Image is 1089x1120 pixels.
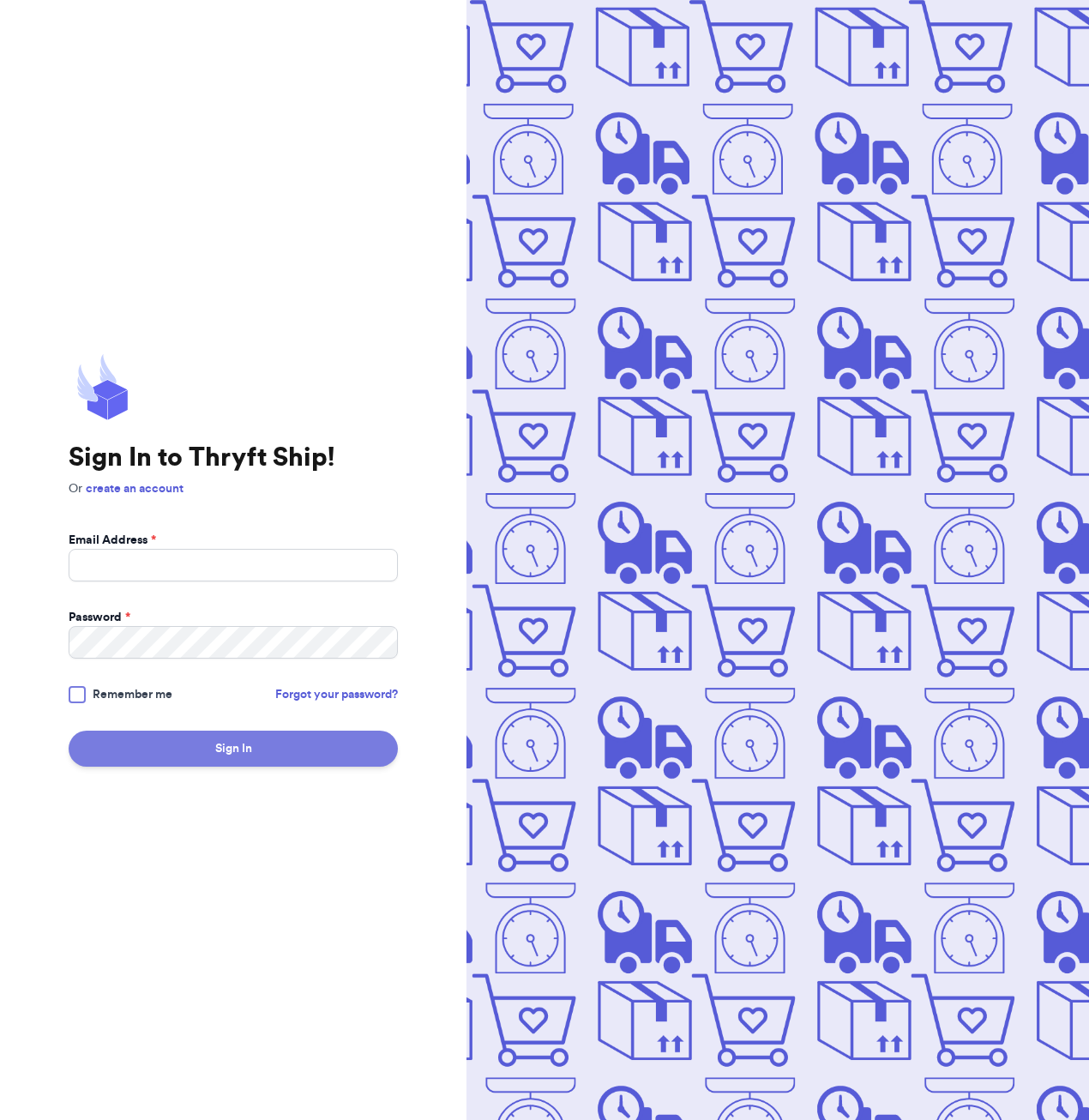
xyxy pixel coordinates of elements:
[69,532,156,549] label: Email Address
[69,609,130,626] label: Password
[69,731,398,767] button: Sign In
[69,443,398,473] h1: Sign In to Thryft Ship!
[86,483,184,495] a: create an account
[93,686,172,703] span: Remember me
[275,686,398,703] a: Forgot your password?
[69,480,398,497] p: Or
